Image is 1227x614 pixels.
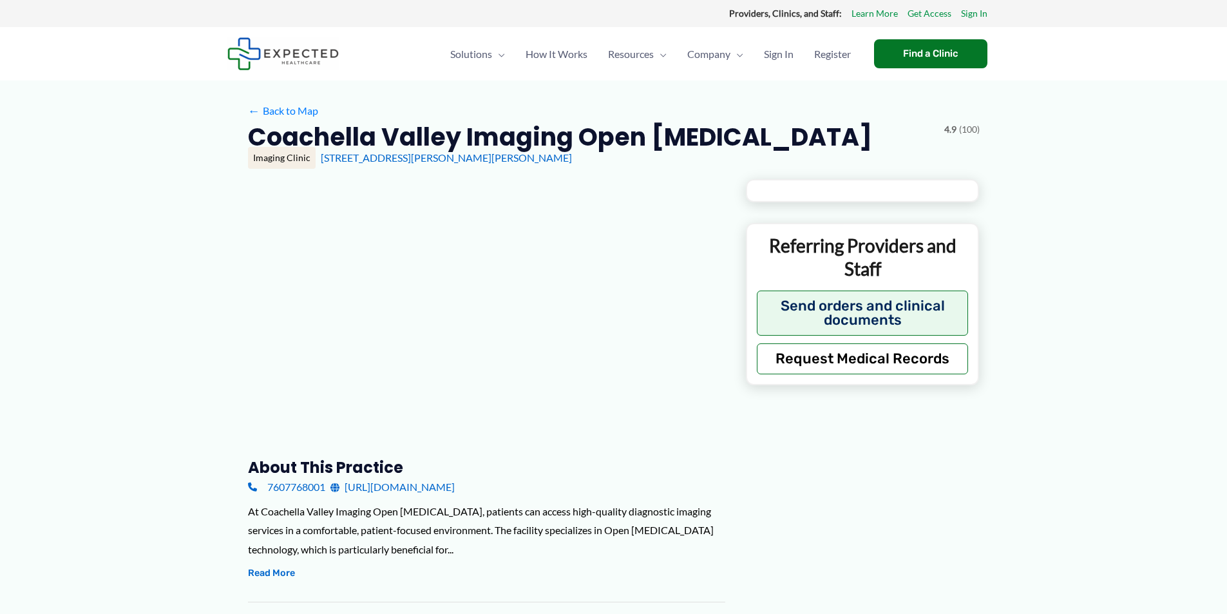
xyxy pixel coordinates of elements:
[814,32,851,77] span: Register
[330,477,455,497] a: [URL][DOMAIN_NAME]
[248,457,725,477] h3: About this practice
[248,104,260,117] span: ←
[908,5,951,22] a: Get Access
[440,32,515,77] a: SolutionsMenu Toggle
[874,39,987,68] a: Find a Clinic
[227,37,339,70] img: Expected Healthcare Logo - side, dark font, small
[729,8,842,19] strong: Providers, Clinics, and Staff:
[248,502,725,559] div: At Coachella Valley Imaging Open [MEDICAL_DATA], patients can access high-quality diagnostic imag...
[654,32,667,77] span: Menu Toggle
[677,32,754,77] a: CompanyMenu Toggle
[961,5,987,22] a: Sign In
[804,32,861,77] a: Register
[959,121,980,138] span: (100)
[757,234,969,281] p: Referring Providers and Staff
[687,32,730,77] span: Company
[944,121,956,138] span: 4.9
[851,5,898,22] a: Learn More
[248,147,316,169] div: Imaging Clinic
[248,121,872,153] h2: Coachella Valley Imaging Open [MEDICAL_DATA]
[440,32,861,77] nav: Primary Site Navigation
[450,32,492,77] span: Solutions
[598,32,677,77] a: ResourcesMenu Toggle
[757,343,969,374] button: Request Medical Records
[608,32,654,77] span: Resources
[515,32,598,77] a: How It Works
[730,32,743,77] span: Menu Toggle
[248,566,295,581] button: Read More
[492,32,505,77] span: Menu Toggle
[248,477,325,497] a: 7607768001
[321,151,572,164] a: [STREET_ADDRESS][PERSON_NAME][PERSON_NAME]
[248,101,318,120] a: ←Back to Map
[764,32,794,77] span: Sign In
[526,32,587,77] span: How It Works
[754,32,804,77] a: Sign In
[757,291,969,336] button: Send orders and clinical documents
